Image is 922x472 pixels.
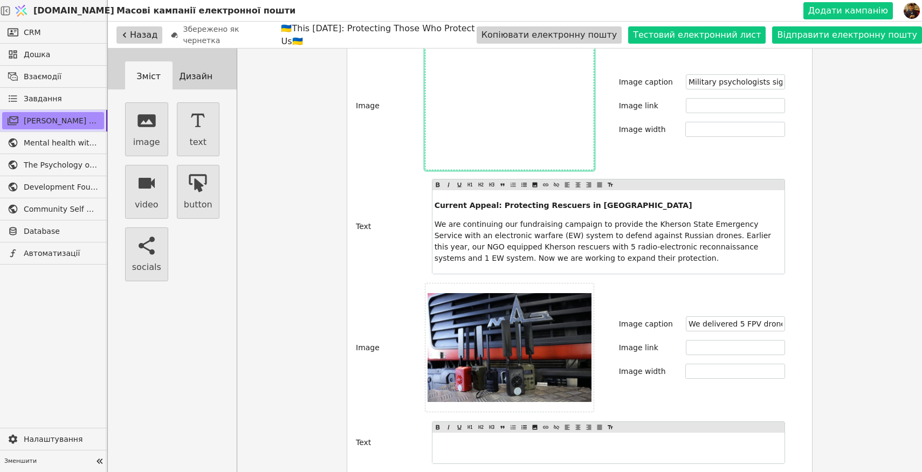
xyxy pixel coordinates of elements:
button: Дизайн [173,61,220,92]
a: CRM [2,24,104,41]
a: The Psychology of War [2,156,104,173]
img: Image [428,293,591,402]
div: image [133,136,160,149]
a: Database [2,223,104,240]
button: Назад [116,26,162,44]
button: Тестовий електронний лист [628,26,766,44]
div: button [184,198,212,211]
label: Image link [619,342,658,353]
img: 73cef4174f0444e6e86f60503224d004 [904,3,920,19]
span: Автоматизації [24,248,99,259]
label: Text [356,437,371,448]
p: Збережено як чернетка [171,24,268,46]
button: text [177,102,220,156]
span: Взаємодії [24,71,99,82]
label: Image width [619,366,666,377]
button: button [177,165,220,219]
span: Current Appeal: Protecting Rescuers in [GEOGRAPHIC_DATA] [435,201,692,210]
div: socials [132,261,161,274]
a: [DOMAIN_NAME] [11,1,108,21]
label: Image caption [619,77,673,88]
span: Database [24,226,99,237]
span: The Psychology of War [24,159,99,171]
label: Image [356,100,380,112]
img: Logo [13,1,29,21]
label: Image caption [619,318,673,330]
a: Development Foundation [2,178,104,196]
a: [PERSON_NAME] розсилки [2,112,104,129]
button: Додати кампанію [803,2,893,19]
a: Дошка [2,46,104,63]
span: We are continuing our fundraising campaign to provide the Kherson State Emergency Service with an... [435,220,774,262]
span: CRM [24,27,41,38]
a: Community Self Help [2,200,104,218]
span: Community Self Help [24,204,99,215]
h1: 🇺🇦This [DATE]: Protecting Those Who Protect Us🇺🇦 [281,22,476,48]
span: Зменшити [4,457,92,466]
label: Image [356,342,380,353]
label: Image link [619,100,658,112]
button: video [125,165,168,219]
div: video [135,198,159,211]
span: Development Foundation [24,182,99,193]
button: image [125,102,168,156]
span: Mental health without prejudice project [24,137,99,149]
button: Копіювати електронну пошту [477,26,622,44]
span: [PERSON_NAME] розсилки [24,115,99,127]
button: Зміст [125,61,173,92]
button: Відправити електронну пошту [772,26,922,44]
a: Завдання [2,90,104,107]
span: Дошка [24,49,99,60]
p: Масові кампанії електронної пошти [116,4,295,17]
button: socials [125,227,168,281]
label: Text [356,221,371,232]
a: Автоматизації [2,245,104,262]
div: text [189,136,207,149]
label: Image width [619,124,666,135]
span: [DOMAIN_NAME] [33,4,114,17]
span: Налаштування [24,434,99,445]
a: Назад [108,26,171,44]
a: Налаштування [2,431,104,448]
a: Взаємодії [2,68,104,85]
a: Mental health without prejudice project [2,134,104,151]
span: Завдання [24,93,62,105]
